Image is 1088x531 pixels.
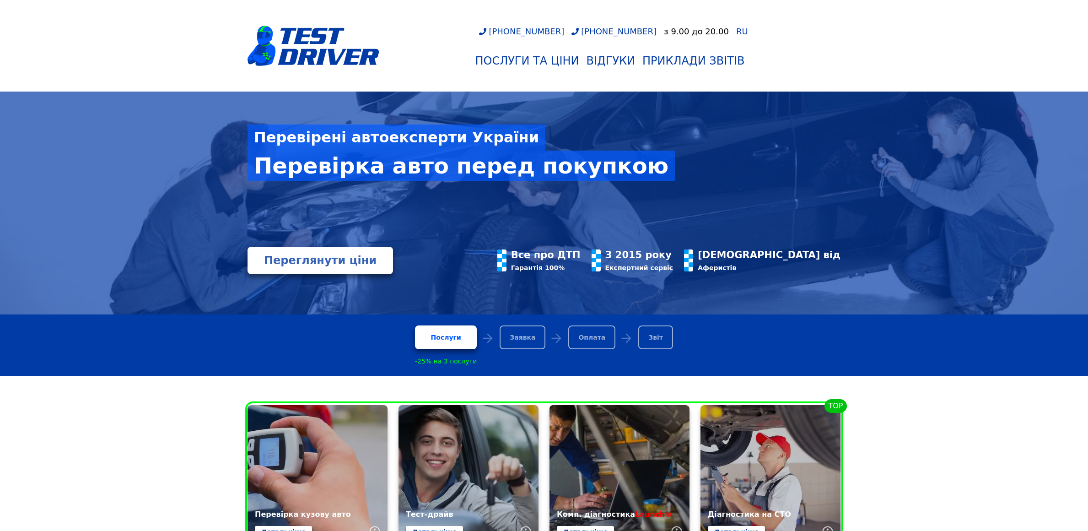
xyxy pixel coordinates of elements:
[248,26,379,66] img: logotype@3x
[255,510,380,519] div: Перевірка кузову авто
[698,249,840,260] div: [DEMOGRAPHIC_DATA] від
[406,510,531,519] div: Тест-драйв
[415,325,477,349] a: Послуги
[571,27,657,36] a: [PHONE_NUMBER]
[639,51,748,71] a: Приклади звітів
[736,27,748,36] a: RU
[248,125,545,151] div: Перевірені автоексперти України
[587,54,636,67] div: Відгуки
[471,51,582,71] a: Послуги та Ціни
[500,325,545,349] div: Заявка
[479,27,564,36] a: [PHONE_NUMBER]
[557,510,682,519] div: Комп. діагностика
[642,54,744,67] div: Приклади звітів
[511,249,581,260] div: Все про ДТП
[698,264,840,271] div: Аферистів
[635,510,672,519] span: Launch®
[511,264,581,271] div: Гарантія 100%
[475,54,579,67] div: Послуги та Ціни
[605,249,673,260] div: З 2015 року
[664,27,729,36] div: з 9.00 до 20.00
[638,325,673,349] div: Звіт
[248,4,379,88] a: logotype@3x
[415,358,477,365] div: -25% на 3 послуги
[248,151,675,181] div: Перевірка авто перед покупкою
[605,264,673,271] div: Експертний сервіс
[568,325,615,349] div: Оплата
[708,510,833,519] div: Діагностика на СТО
[248,247,393,274] a: Переглянути ціни
[583,51,639,71] a: Відгуки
